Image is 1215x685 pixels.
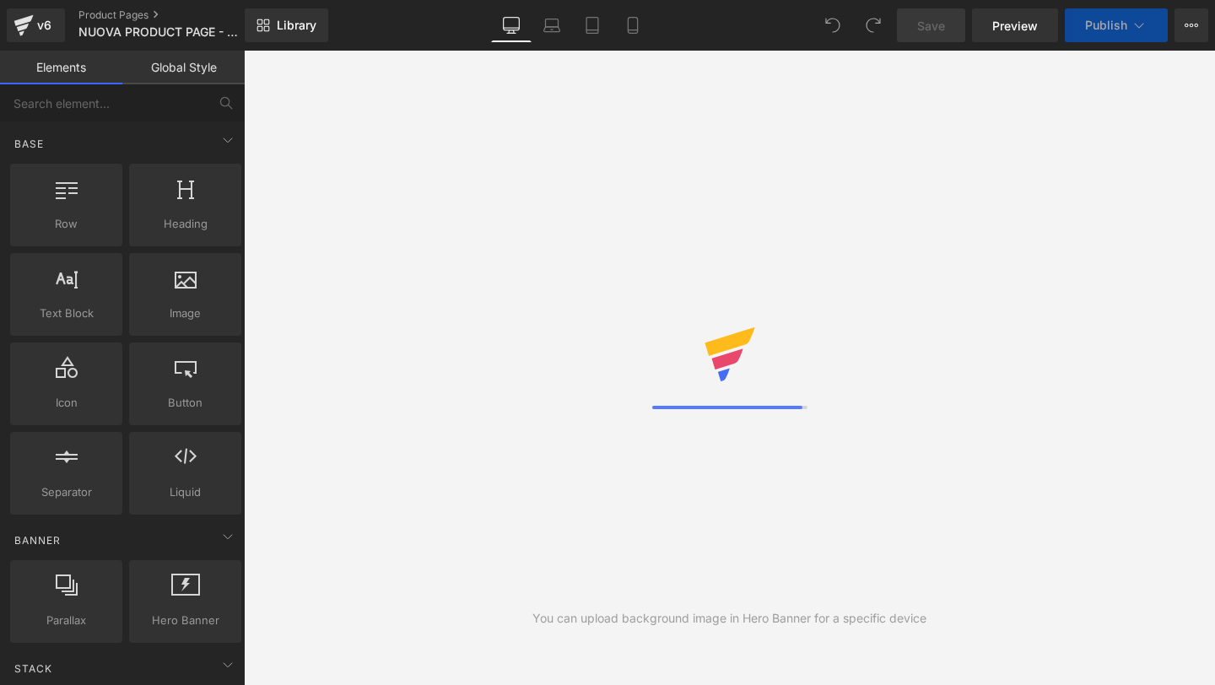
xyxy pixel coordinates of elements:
[1174,8,1208,42] button: More
[15,305,117,322] span: Text Block
[917,17,945,35] span: Save
[1065,8,1168,42] button: Publish
[78,25,240,39] span: NUOVA PRODUCT PAGE - Gelly Strisce Gel UV
[532,8,572,42] a: Laptop
[15,394,117,412] span: Icon
[245,8,328,42] a: New Library
[816,8,850,42] button: Undo
[134,394,236,412] span: Button
[277,18,316,33] span: Library
[13,661,54,677] span: Stack
[613,8,653,42] a: Mobile
[134,305,236,322] span: Image
[13,136,46,152] span: Base
[15,483,117,501] span: Separator
[15,612,117,629] span: Parallax
[78,8,273,22] a: Product Pages
[532,609,926,628] div: You can upload background image in Hero Banner for a specific device
[134,483,236,501] span: Liquid
[134,612,236,629] span: Hero Banner
[13,532,62,548] span: Banner
[34,14,55,36] div: v6
[992,17,1038,35] span: Preview
[122,51,245,84] a: Global Style
[7,8,65,42] a: v6
[134,215,236,233] span: Heading
[856,8,890,42] button: Redo
[1085,19,1127,32] span: Publish
[15,215,117,233] span: Row
[572,8,613,42] a: Tablet
[972,8,1058,42] a: Preview
[491,8,532,42] a: Desktop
